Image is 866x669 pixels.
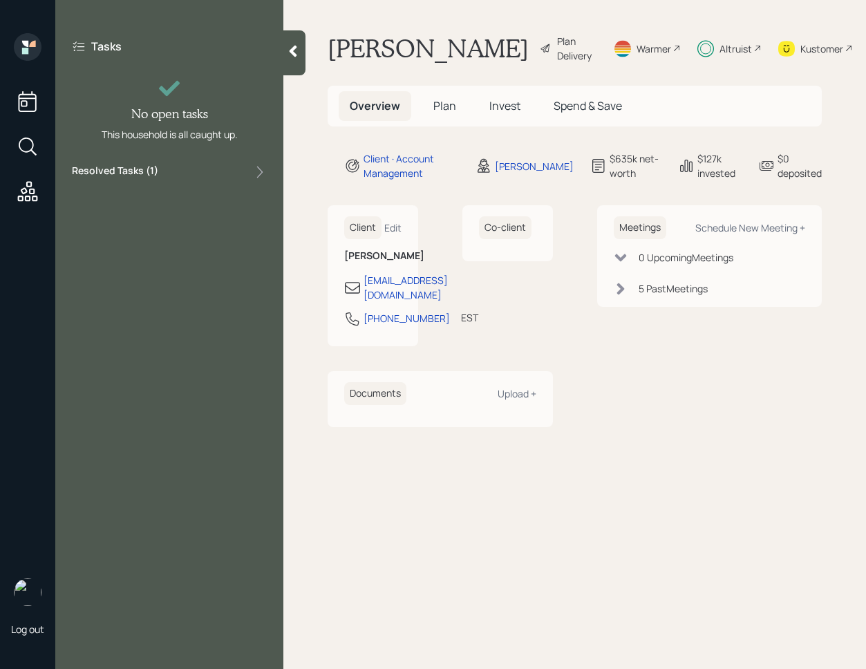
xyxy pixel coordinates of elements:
[479,216,531,239] h6: Co-client
[800,41,843,56] div: Kustomer
[91,39,122,54] label: Tasks
[384,221,402,234] div: Edit
[557,34,596,63] div: Plan Delivery
[489,98,520,113] span: Invest
[614,216,666,239] h6: Meetings
[495,159,574,173] div: [PERSON_NAME]
[433,98,456,113] span: Plan
[72,164,158,180] label: Resolved Tasks ( 1 )
[364,311,450,326] div: [PHONE_NUMBER]
[637,41,671,56] div: Warmer
[461,310,478,325] div: EST
[328,33,529,64] h1: [PERSON_NAME]
[344,382,406,405] h6: Documents
[697,151,742,180] div: $127k invested
[102,127,238,142] div: This household is all caught up.
[695,221,805,234] div: Schedule New Meeting +
[344,250,402,262] h6: [PERSON_NAME]
[11,623,44,636] div: Log out
[719,41,752,56] div: Altruist
[554,98,622,113] span: Spend & Save
[639,250,733,265] div: 0 Upcoming Meeting s
[639,281,708,296] div: 5 Past Meeting s
[350,98,400,113] span: Overview
[498,387,536,400] div: Upload +
[364,273,448,302] div: [EMAIL_ADDRESS][DOMAIN_NAME]
[610,151,662,180] div: $635k net-worth
[364,151,459,180] div: Client · Account Management
[344,216,382,239] h6: Client
[131,106,208,122] h4: No open tasks
[778,151,822,180] div: $0 deposited
[14,578,41,606] img: retirable_logo.png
